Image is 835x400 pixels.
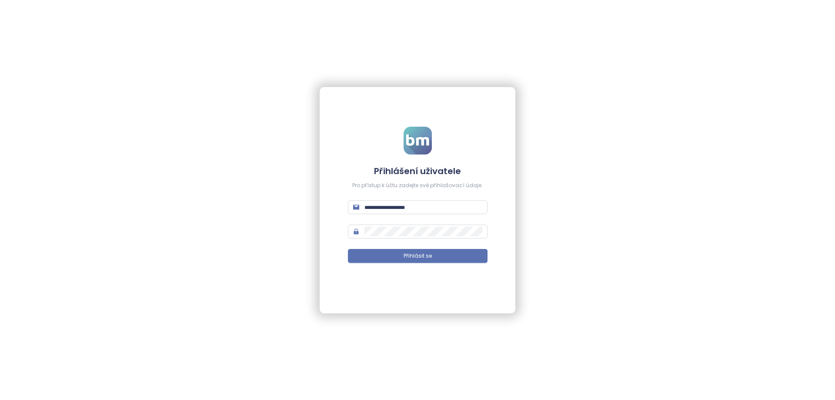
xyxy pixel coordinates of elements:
img: logo [404,127,432,155]
span: mail [353,204,359,210]
h4: Přihlášení uživatele [348,165,488,177]
span: Přihlásit se [404,252,432,260]
div: Pro přístup k účtu zadejte své přihlašovací údaje. [348,182,488,190]
span: lock [353,229,359,235]
button: Přihlásit se [348,249,488,263]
